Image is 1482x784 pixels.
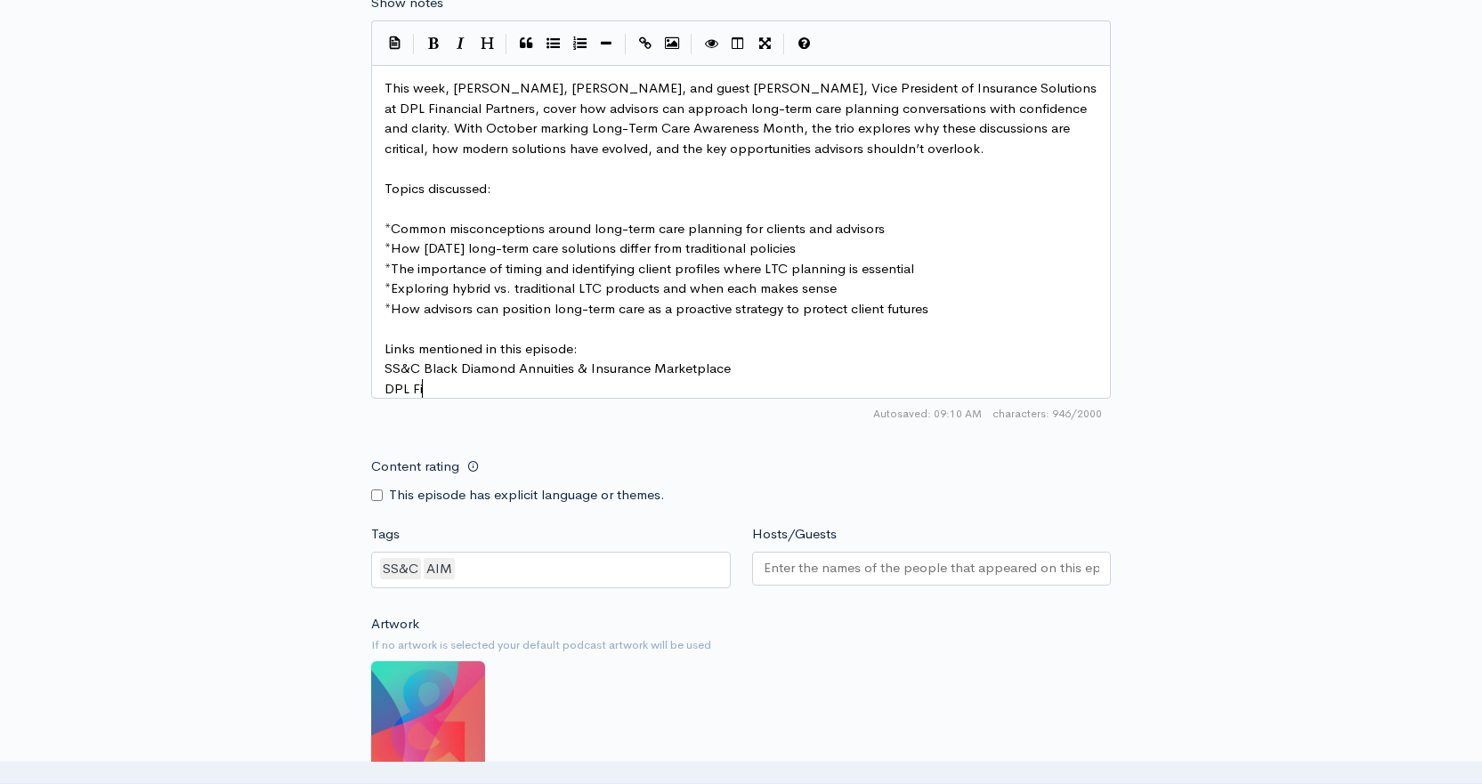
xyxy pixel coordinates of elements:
[764,558,1100,578] input: Enter the names of the people that appeared on this episode
[725,30,751,57] button: Toggle Side by Side
[371,449,459,485] label: Content rating
[391,239,796,256] span: How [DATE] long-term care solutions differ from traditional policies
[752,524,837,545] label: Hosts/Guests
[566,30,593,57] button: Numbered List
[632,30,659,57] button: Create Link
[447,30,474,57] button: Italic
[698,30,725,57] button: Toggle Preview
[659,30,685,57] button: Insert Image
[391,220,885,237] span: Common misconceptions around long-term care planning for clients and advisors
[691,34,692,54] i: |
[391,279,837,296] span: Exploring hybrid vs. traditional LTC products and when each makes sense
[790,30,817,57] button: Markdown Guide
[992,406,1102,422] span: 946/2000
[380,558,421,580] div: SS&C
[385,180,491,197] span: Topics discussed:
[389,485,665,505] label: This episode has explicit language or themes.
[513,30,539,57] button: Quote
[873,406,982,422] span: Autosaved: 09:10 AM
[625,34,627,54] i: |
[751,30,778,57] button: Toggle Fullscreen
[385,380,423,397] span: DPL Fi
[539,30,566,57] button: Generic List
[783,34,785,54] i: |
[420,30,447,57] button: Bold
[593,30,620,57] button: Insert Horizontal Line
[474,30,500,57] button: Heading
[424,558,455,580] div: AIM
[371,614,419,634] label: Artwork
[371,636,1111,654] small: If no artwork is selected your default podcast artwork will be used
[371,524,400,545] label: Tags
[391,300,928,317] span: How advisors can position long-term care as a proactive strategy to protect client futures
[385,340,578,357] span: Links mentioned in this episode:
[413,34,415,54] i: |
[391,260,914,277] span: The importance of timing and identifying client profiles where LTC planning is essential
[385,79,1100,157] span: This week, [PERSON_NAME], [PERSON_NAME], and guest [PERSON_NAME], Vice President of Insurance Sol...
[381,29,408,56] button: Insert Show Notes Template
[385,360,731,376] span: SS&C Black Diamond Annuities & Insurance Marketplace
[506,34,507,54] i: |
